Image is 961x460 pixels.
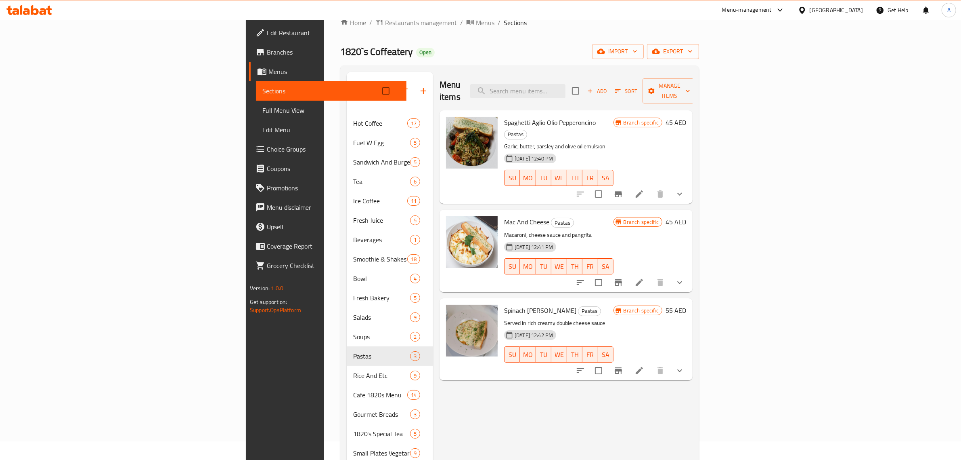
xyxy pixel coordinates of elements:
a: Restaurants management [375,17,457,28]
span: Rice And Etc [353,371,410,380]
img: Spaghetti Aglio Olio Pepperoncino [446,117,498,169]
span: 5 [410,158,420,166]
span: Branches [267,47,400,57]
span: WE [555,349,564,361]
span: Tea [353,177,410,186]
div: [GEOGRAPHIC_DATA] [810,6,863,15]
span: TU [539,261,548,272]
a: Branches [249,42,406,62]
a: Edit menu item [634,366,644,376]
button: WE [551,170,567,186]
li: / [498,18,500,27]
span: Sandwich And Burger [353,157,410,167]
span: Pastas [551,218,574,228]
button: Branch-specific-item [609,361,628,380]
span: MO [523,261,533,272]
span: Small Plates Vegetarian [353,448,410,458]
a: Menu disclaimer [249,198,406,217]
div: Hot Coffee17 [347,114,433,133]
div: Salads [353,312,410,322]
span: 6 [410,178,420,186]
div: items [410,157,420,167]
div: items [410,429,420,439]
a: Edit Restaurant [249,23,406,42]
div: Pastas [353,351,410,361]
span: Fresh Juice [353,215,410,225]
span: Smoothie & Shakes [353,254,407,264]
button: show more [670,361,689,380]
span: import [599,46,637,57]
span: 1 [410,236,420,244]
span: Full Menu View [262,106,400,115]
div: Ice Coffee [353,196,407,206]
span: Choice Groups [267,144,400,154]
a: Grocery Checklist [249,256,406,275]
button: export [647,44,699,59]
span: 9 [410,372,420,380]
button: TU [536,170,551,186]
div: Sandwich And Burger5 [347,152,433,172]
a: Upsell [249,217,406,236]
button: WE [551,346,567,363]
a: Menus [249,62,406,81]
span: Cafe 1820s Menu [353,390,407,400]
div: Menu-management [722,5,772,15]
span: Upsell [267,222,400,232]
span: Menu disclaimer [267,203,400,212]
span: Spinach [PERSON_NAME] [504,304,576,317]
button: delete [651,184,670,204]
button: WE [551,258,567,274]
span: A [947,6,951,15]
button: sort-choices [571,273,590,292]
button: delete [651,361,670,380]
h6: 55 AED [666,305,686,316]
a: Coupons [249,159,406,178]
div: items [410,351,420,361]
div: 1820's Special Tea [353,429,410,439]
span: Sections [262,86,400,96]
div: items [410,293,420,303]
span: Add [586,87,608,96]
button: TH [567,346,582,363]
h6: 45 AED [666,117,686,128]
span: Grocery Checklist [267,261,400,270]
svg: Show Choices [675,278,685,287]
span: Promotions [267,183,400,193]
a: Full Menu View [256,101,406,120]
div: items [410,312,420,322]
span: SA [601,261,610,272]
button: TH [567,170,582,186]
div: Gourmet Breads [353,409,410,419]
span: SA [601,349,610,361]
span: Spaghetti Aglio Olio Pepperoncino [504,116,596,129]
span: 11 [408,197,420,205]
p: Garlic, butter, parsley and olive oil emulsion [504,141,613,152]
span: Restaurants management [385,18,457,27]
span: 18 [408,255,420,263]
div: Pastas [504,130,527,139]
span: FR [586,349,595,361]
span: MO [523,349,533,361]
a: Promotions [249,178,406,198]
div: Beverages [353,235,410,245]
span: Menus [476,18,494,27]
button: Branch-specific-item [609,184,628,204]
span: Pastas [505,130,527,139]
span: TH [570,172,579,184]
div: Pastas [551,218,574,228]
input: search [470,84,565,98]
a: Edit menu item [634,189,644,199]
button: Add section [414,81,433,101]
div: items [410,371,420,380]
span: [DATE] 12:40 PM [511,155,556,162]
span: Branch specific [620,218,662,226]
p: Macaroni, cheese sauce and pangrita [504,230,613,240]
a: Edit Menu [256,120,406,139]
div: Fresh Bakery [353,293,410,303]
span: FR [586,261,595,272]
img: Spinach Ricotta Ravioli [446,305,498,357]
